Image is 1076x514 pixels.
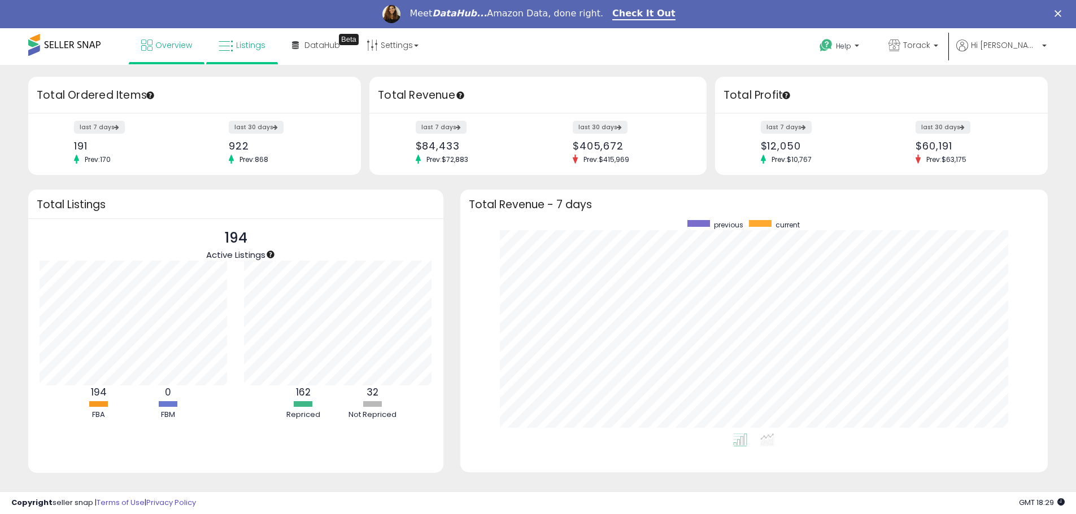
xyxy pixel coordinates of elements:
div: FBM [134,410,202,420]
span: DataHub [304,39,340,51]
span: Prev: $415,969 [578,155,635,164]
div: Tooltip anchor [145,90,155,100]
h3: Total Revenue - 7 days [469,200,1039,209]
a: Help [811,30,870,65]
span: Active Listings [206,249,265,261]
span: Prev: 170 [79,155,116,164]
b: 32 [367,385,378,399]
span: Prev: 868 [234,155,274,164]
label: last 7 days [74,121,125,134]
div: seller snap | | [11,498,196,508]
b: 194 [91,385,107,399]
div: $405,672 [573,140,687,152]
p: 194 [206,227,265,249]
div: Close [1055,10,1066,17]
div: Tooltip anchor [265,249,276,260]
a: Listings [210,28,274,62]
a: Check It Out [612,8,676,20]
div: Meet Amazon Data, done right. [410,8,603,19]
label: last 7 days [416,121,467,134]
span: Prev: $10,767 [766,155,817,164]
div: $84,433 [416,140,530,152]
div: Not Repriced [339,410,407,420]
label: last 7 days [761,121,812,134]
h3: Total Listings [37,200,435,209]
a: Overview [133,28,201,62]
span: Overview [155,39,192,51]
i: DataHub... [432,8,487,19]
label: last 30 days [573,121,628,134]
span: 2025-09-10 18:29 GMT [1019,497,1065,508]
span: Listings [236,39,265,51]
span: Help [836,41,851,51]
strong: Copyright [11,497,53,508]
span: Hi [PERSON_NAME] [971,39,1039,51]
label: last 30 days [229,121,284,134]
label: last 30 days [916,121,970,134]
h3: Total Revenue [378,87,698,103]
div: Tooltip anchor [455,90,465,100]
div: $60,191 [916,140,1028,152]
div: Repriced [269,410,337,420]
img: Profile image for Georgie [382,5,400,23]
b: 0 [165,385,171,399]
a: Torack [880,28,947,65]
span: Prev: $72,883 [421,155,474,164]
a: Settings [358,28,427,62]
span: current [776,220,800,230]
div: Tooltip anchor [781,90,791,100]
div: 922 [229,140,341,152]
div: FBA [65,410,133,420]
h3: Total Ordered Items [37,87,352,103]
span: Torack [903,39,930,51]
a: Privacy Policy [146,497,196,508]
h3: Total Profit [724,87,1039,103]
a: Terms of Use [97,497,145,508]
a: Hi [PERSON_NAME] [956,39,1047,65]
span: Prev: $63,175 [921,155,972,164]
a: DataHub [284,28,348,62]
div: $12,050 [761,140,873,152]
div: Tooltip anchor [339,34,359,45]
b: 162 [296,385,311,399]
i: Get Help [819,38,833,52]
div: 191 [74,140,186,152]
span: previous [714,220,743,230]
